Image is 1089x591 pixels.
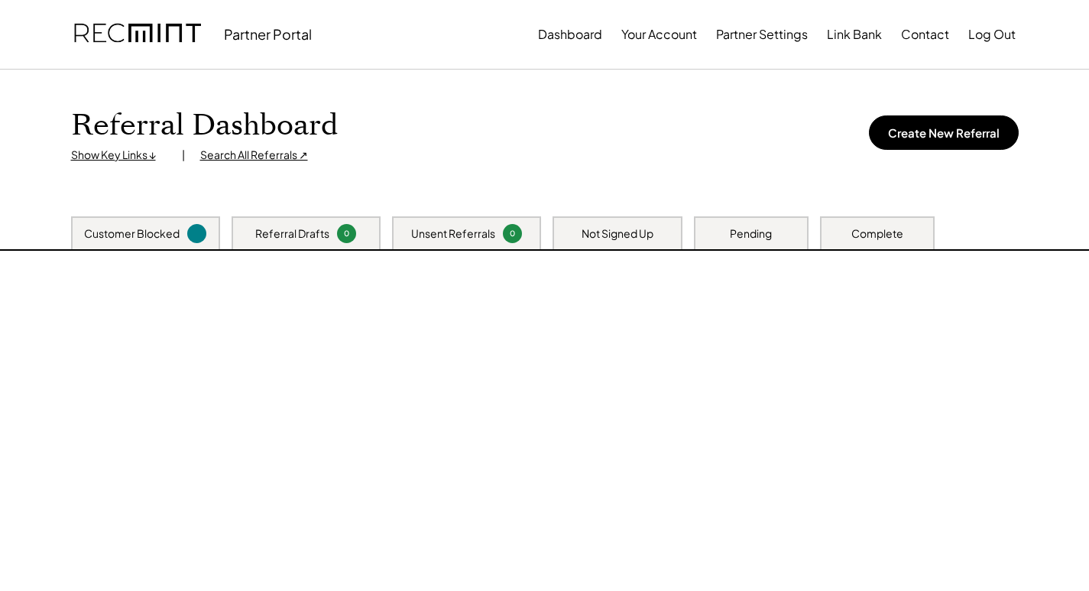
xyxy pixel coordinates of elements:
div: Unsent Referrals [411,226,495,242]
button: Link Bank [827,19,882,50]
button: Partner Settings [716,19,808,50]
button: Log Out [968,19,1016,50]
button: Dashboard [538,19,602,50]
div: Customer Blocked [84,226,180,242]
div: Not Signed Up [582,226,653,242]
h1: Referral Dashboard [71,108,338,144]
div: Referral Drafts [255,226,329,242]
button: Create New Referral [869,115,1019,150]
div: Search All Referrals ↗ [200,148,308,163]
img: recmint-logotype%403x.png [74,8,201,60]
div: 0 [505,228,520,239]
button: Contact [901,19,949,50]
div: | [182,148,185,163]
div: 0 [339,228,354,239]
div: Complete [851,226,903,242]
button: Your Account [621,19,697,50]
div: Pending [730,226,772,242]
div: Partner Portal [224,25,312,43]
div: Show Key Links ↓ [71,148,167,163]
